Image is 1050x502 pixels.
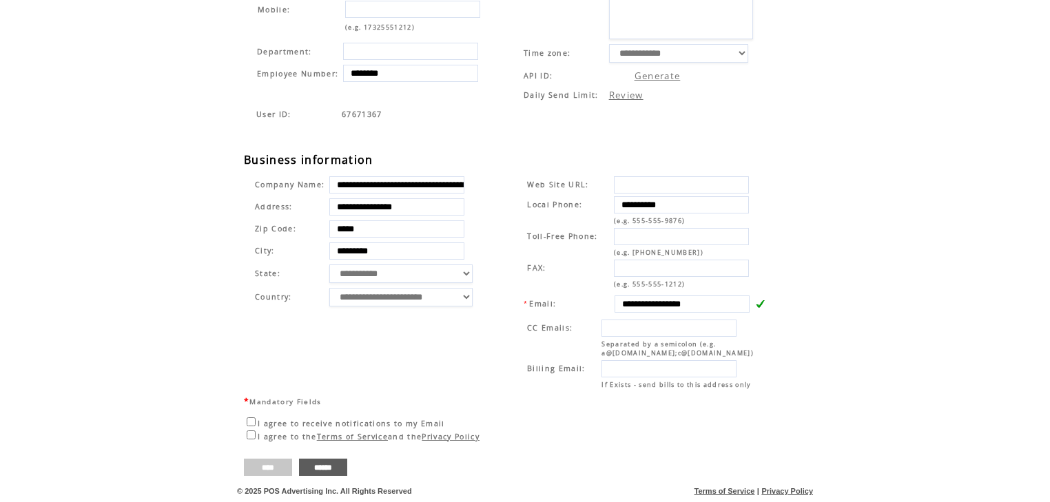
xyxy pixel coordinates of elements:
[237,487,412,495] span: © 2025 POS Advertising Inc. All Rights Reserved
[422,432,480,441] a: Privacy Policy
[761,487,813,495] a: Privacy Policy
[524,71,553,81] span: API ID:
[614,280,685,289] span: (e.g. 555-555-1212)
[255,202,293,211] span: Address:
[258,432,317,441] span: I agree to the
[601,339,754,357] span: Separated by a semicolon (e.g. a@[DOMAIN_NAME];c@[DOMAIN_NAME])
[614,216,685,225] span: (e.g. 555-555-9876)
[609,89,644,101] a: Review
[258,5,290,14] span: Mobile:
[529,299,556,308] span: Email:
[527,364,586,373] span: Billing Email:
[635,70,681,82] a: Generate
[317,432,388,441] a: Terms of Service
[256,109,291,119] span: Indicates the agent code for sign up page with sales agent or reseller tracking code
[527,200,582,209] span: Local Phone:
[601,380,751,389] span: If Exists - send bills to this address only
[244,152,373,167] span: Business information
[257,69,338,79] span: Employee Number:
[255,269,325,278] span: State:
[614,248,703,257] span: (e.g. [PHONE_NUMBER])
[527,231,597,241] span: Toll-Free Phone:
[524,90,599,100] span: Daily Send Limit:
[527,180,588,189] span: Web Site URL:
[249,397,321,406] span: Mandatory Fields
[755,299,765,308] img: v.gif
[527,263,546,273] span: FAX:
[255,246,275,255] span: City:
[258,419,445,428] span: I agree to receive notifications to my Email
[257,47,312,56] span: Department:
[694,487,755,495] a: Terms of Service
[342,109,382,119] span: Indicates the agent code for sign up page with sales agent or reseller tracking code
[255,292,292,302] span: Country:
[524,48,570,58] span: Time zone:
[255,180,325,189] span: Company Name:
[345,23,415,32] span: (e.g. 17325551212)
[388,432,422,441] span: and the
[757,487,759,495] span: |
[255,224,296,233] span: Zip Code:
[527,323,573,333] span: CC Emails:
